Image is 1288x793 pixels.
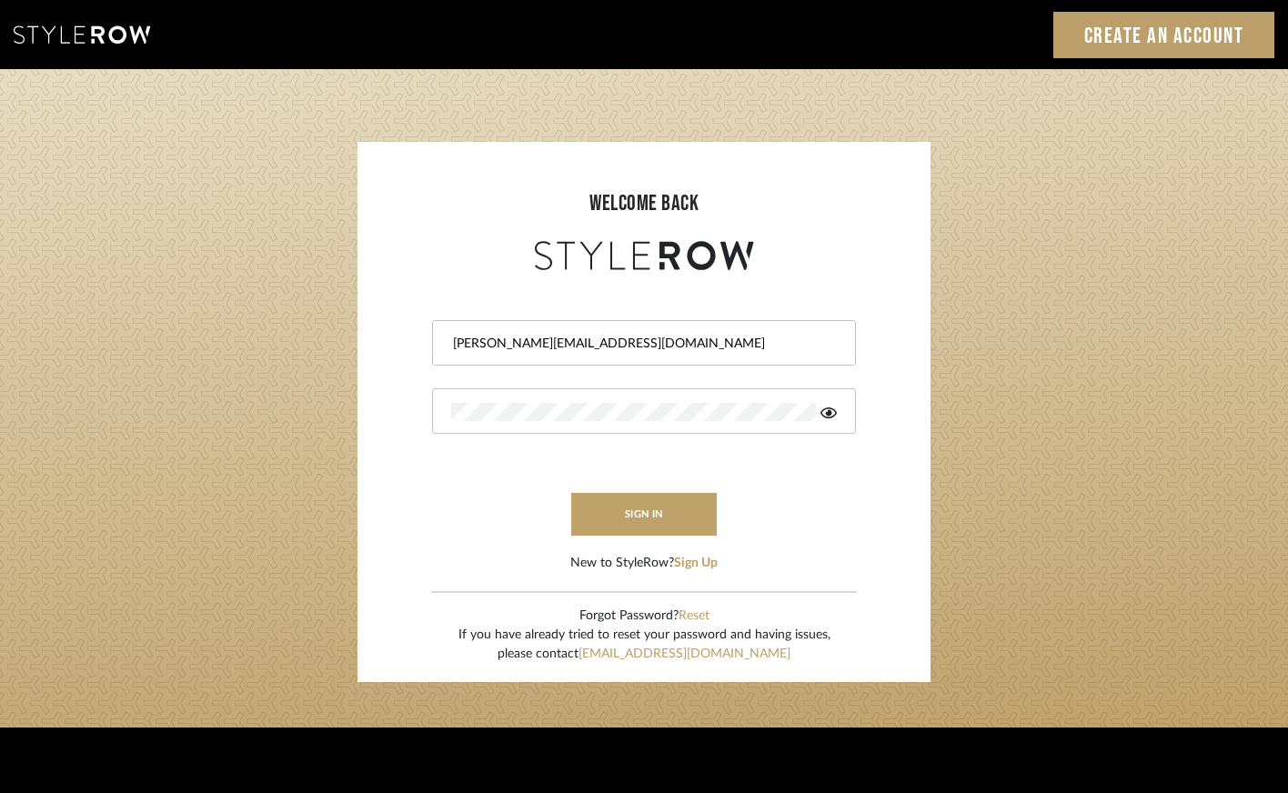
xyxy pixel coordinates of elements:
[674,554,718,573] button: Sign Up
[376,187,912,220] div: welcome back
[570,554,718,573] div: New to StyleRow?
[679,607,709,626] button: Reset
[451,335,832,353] input: Email Address
[579,647,790,660] a: [EMAIL_ADDRESS][DOMAIN_NAME]
[1053,12,1275,58] a: Create an Account
[571,493,717,536] button: sign in
[458,607,830,626] div: Forgot Password?
[458,626,830,664] div: If you have already tried to reset your password and having issues, please contact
